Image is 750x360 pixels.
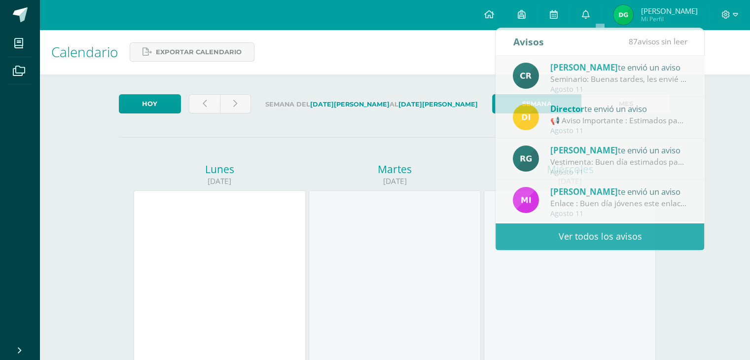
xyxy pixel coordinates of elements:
div: Seminario: Buenas tardes, les envié correo con la información de Seminario. Mañana realizamos la ... [550,73,687,85]
div: [DATE] [484,176,656,186]
div: Agosto 11 [550,210,687,218]
span: [PERSON_NAME] [550,186,618,197]
div: [DATE] [134,176,306,186]
img: f0b35651ae50ff9c693c4cbd3f40c4bb.png [513,104,539,130]
div: Martes [309,162,481,176]
span: [PERSON_NAME] [550,62,618,73]
span: avisos sin leer [628,36,687,47]
div: Enlace : Buen día jóvenes este enlace usáremos de forma general en todas las clases virtuales 5to... [550,198,687,209]
span: Director [550,103,584,114]
span: Exportar calendario [156,43,242,61]
label: Semana del al [259,94,484,114]
div: Vestimenta: Buen día estimados padres de familia y estudiantes. Espero que se encuentren muy bien... [550,156,687,168]
span: [PERSON_NAME] [550,144,618,156]
div: Agosto 11 [550,168,687,177]
div: Miércoles [484,162,656,176]
img: e71b507b6b1ebf6fbe7886fc31de659d.png [513,187,539,213]
a: Hoy [119,94,181,113]
div: Avisos [513,28,543,55]
img: 24ef3269677dd7dd963c57b86ff4a022.png [513,145,539,172]
div: [DATE] [309,176,481,186]
span: Calendario [51,42,118,61]
div: Lunes [134,162,306,176]
div: te envió un aviso [550,61,687,73]
div: Agosto 11 [550,85,687,94]
img: b3b98cb406476e806971b05b809a08ff.png [613,5,633,25]
a: Ver todos los avisos [496,223,704,250]
a: Exportar calendario [130,42,254,62]
strong: [DATE][PERSON_NAME] [310,101,390,108]
div: te envió un aviso [550,102,687,115]
span: 87 [628,36,637,47]
div: te envió un aviso [550,185,687,198]
div: Agosto 11 [550,127,687,135]
span: Mi Perfil [641,15,697,23]
a: Semana [492,94,581,113]
div: te envió un aviso [550,144,687,156]
span: [PERSON_NAME] [641,6,697,16]
img: e534704a03497a621ce20af3abe0ca0c.png [513,63,539,89]
strong: [DATE][PERSON_NAME] [398,101,478,108]
div: 📢 Aviso Importante : Estimados padres de familia y/o encargados: 📆 martes 12 de agosto de 2025, s... [550,115,687,126]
